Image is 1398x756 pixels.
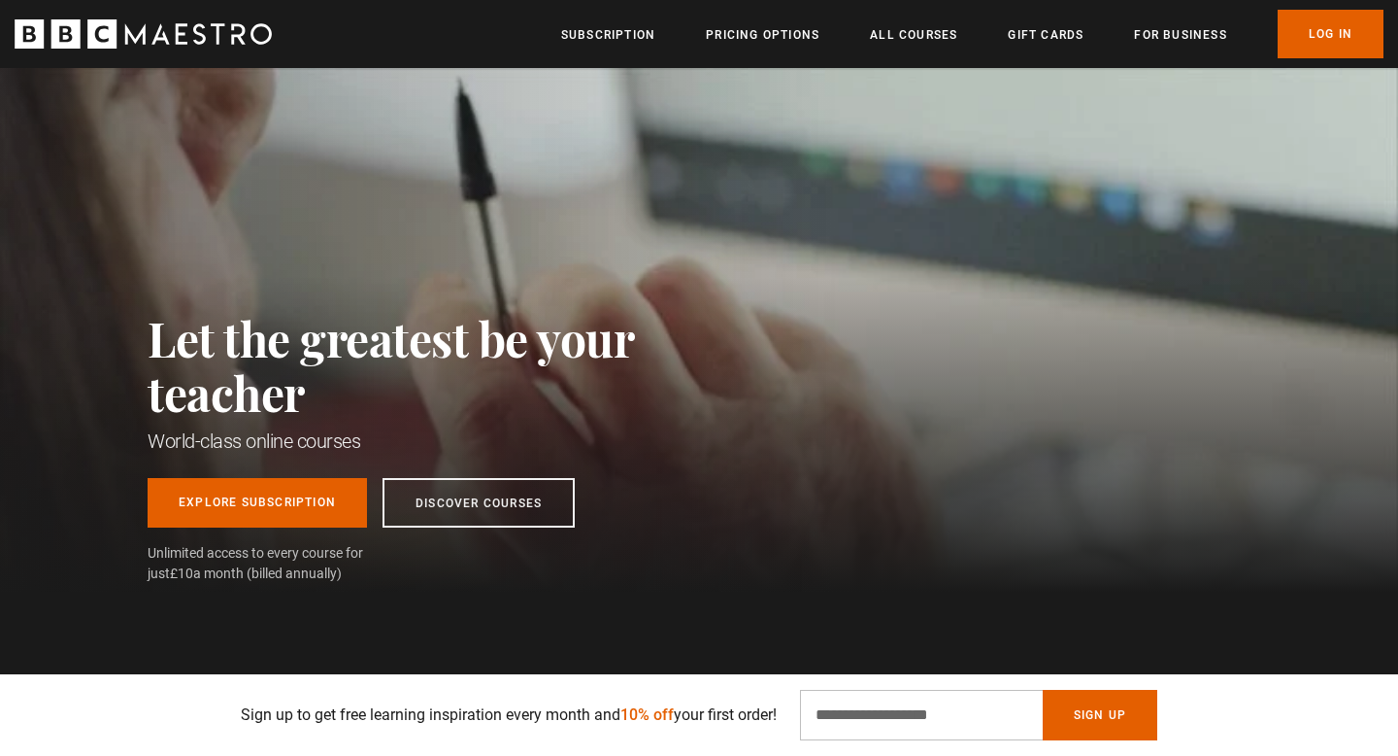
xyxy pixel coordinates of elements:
a: For business [1134,25,1226,45]
a: Subscription [561,25,655,45]
h1: World-class online courses [148,428,720,455]
span: Unlimited access to every course for just a month (billed annually) [148,543,410,584]
a: Log In [1278,10,1383,58]
a: Discover Courses [383,478,575,528]
span: £10 [170,566,193,581]
button: Sign Up [1043,690,1157,740]
a: Pricing Options [706,25,819,45]
h2: Let the greatest be your teacher [148,311,720,420]
a: Explore Subscription [148,478,367,528]
nav: Primary [561,10,1383,58]
a: All Courses [870,25,957,45]
h2: Start learning [148,670,365,710]
span: 10% off [620,705,674,724]
a: Gift Cards [1008,25,1083,45]
svg: BBC Maestro [15,19,272,49]
p: Sign up to get free learning inspiration every month and your first order! [241,704,777,727]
